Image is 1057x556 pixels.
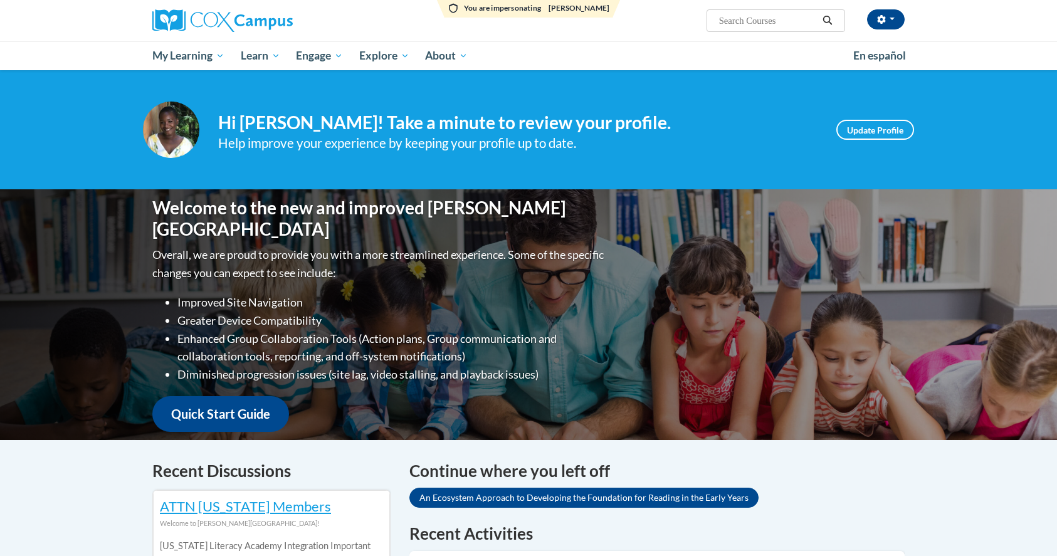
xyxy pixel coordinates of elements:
button: Account Settings [867,9,905,29]
div: Welcome to [PERSON_NAME][GEOGRAPHIC_DATA]! [160,517,383,530]
a: Quick Start Guide [152,396,289,432]
button: Search [818,13,837,28]
h1: Welcome to the new and improved [PERSON_NAME][GEOGRAPHIC_DATA] [152,197,607,239]
input: Search Courses [718,13,818,28]
span: My Learning [152,48,224,63]
h1: Recent Activities [409,522,905,545]
a: ATTN [US_STATE] Members [160,498,331,515]
h4: Recent Discussions [152,459,391,483]
p: Overall, we are proud to provide you with a more streamlined experience. Some of the specific cha... [152,246,607,282]
span: Engage [296,48,343,63]
span: En español [853,49,906,62]
a: An Ecosystem Approach to Developing the Foundation for Reading in the Early Years [409,488,759,508]
a: My Learning [144,41,233,70]
li: Improved Site Navigation [177,293,607,312]
h4: Continue where you left off [409,459,905,483]
a: About [418,41,476,70]
li: Enhanced Group Collaboration Tools (Action plans, Group communication and collaboration tools, re... [177,330,607,366]
li: Diminished progression issues (site lag, video stalling, and playback issues) [177,365,607,384]
div: Main menu [134,41,923,70]
span: Explore [359,48,409,63]
span: Learn [241,48,280,63]
div: Help improve your experience by keeping your profile up to date. [218,133,818,154]
h4: Hi [PERSON_NAME]! Take a minute to review your profile. [218,112,818,134]
a: Learn [233,41,288,70]
span: About [425,48,468,63]
a: Explore [351,41,418,70]
a: En español [845,43,914,69]
a: Engage [288,41,351,70]
a: Update Profile [836,120,914,140]
img: Cox Campus [152,9,293,32]
a: Cox Campus [152,9,391,32]
li: Greater Device Compatibility [177,312,607,330]
img: Profile Image [143,102,199,158]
